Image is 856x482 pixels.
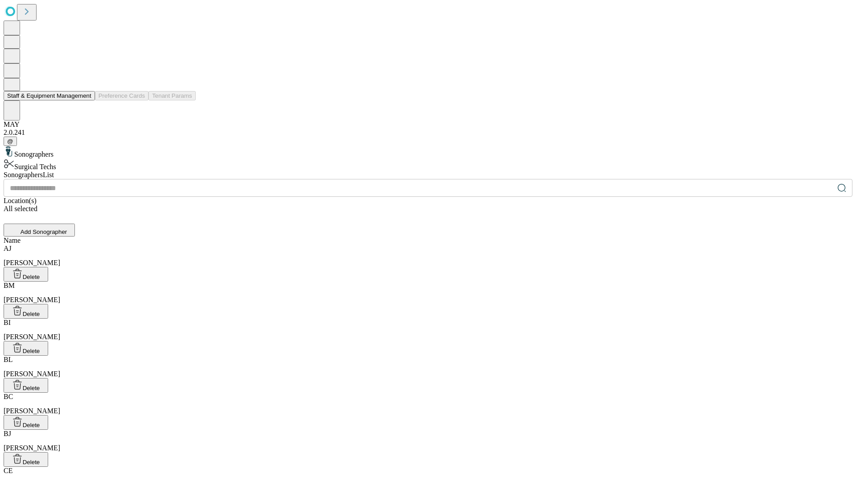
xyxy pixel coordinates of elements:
[4,393,13,400] span: BC
[4,237,852,245] div: Name
[4,282,852,304] div: [PERSON_NAME]
[4,158,852,171] div: Surgical Techs
[4,356,852,378] div: [PERSON_NAME]
[4,393,852,415] div: [PERSON_NAME]
[4,356,12,363] span: BL
[4,341,48,356] button: Delete
[23,422,40,428] span: Delete
[4,129,852,137] div: 2.0.241
[4,304,48,319] button: Delete
[4,282,15,289] span: BM
[4,120,852,129] div: MAY
[23,385,40,391] span: Delete
[4,197,37,204] span: Location(s)
[4,137,17,146] button: @
[4,245,12,252] span: AJ
[4,91,95,100] button: Staff & Equipment Management
[4,319,852,341] div: [PERSON_NAME]
[4,430,852,452] div: [PERSON_NAME]
[23,459,40,465] span: Delete
[4,319,11,326] span: BI
[95,91,148,100] button: Preference Cards
[4,267,48,282] button: Delete
[23,348,40,354] span: Delete
[4,205,852,213] div: All selected
[4,467,12,474] span: CE
[23,311,40,317] span: Delete
[7,138,13,145] span: @
[4,430,11,437] span: BJ
[148,91,196,100] button: Tenant Params
[4,452,48,467] button: Delete
[4,171,852,179] div: Sonographers List
[21,229,67,235] span: Add Sonographer
[4,245,852,267] div: [PERSON_NAME]
[4,146,852,158] div: Sonographers
[23,274,40,280] span: Delete
[4,378,48,393] button: Delete
[4,415,48,430] button: Delete
[4,224,75,237] button: Add Sonographer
